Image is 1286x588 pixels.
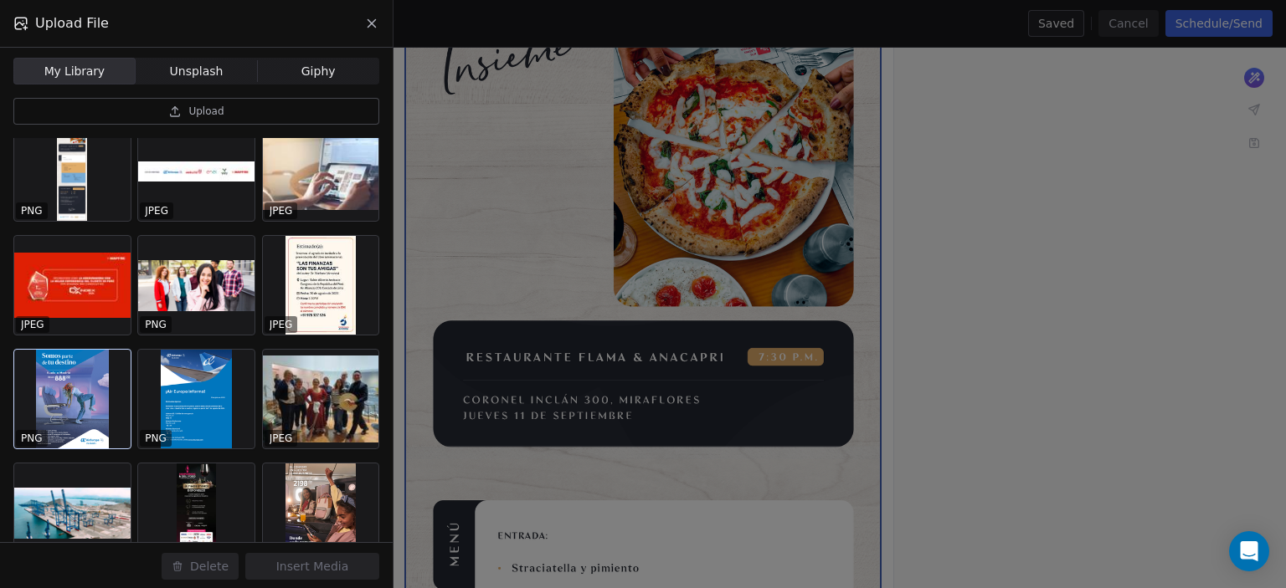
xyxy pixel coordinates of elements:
[21,204,43,217] p: PNG
[270,432,293,445] p: JPEG
[145,204,168,217] p: JPEG
[35,13,109,33] span: Upload File
[145,318,167,331] p: PNG
[1229,531,1269,571] div: Open Intercom Messenger
[21,318,44,331] p: JPEG
[270,318,293,331] p: JPEG
[245,553,379,580] button: Insert Media
[13,98,379,125] button: Upload
[301,63,336,80] span: Giphy
[170,63,224,80] span: Unsplash
[270,204,293,217] p: JPEG
[188,105,224,118] span: Upload
[145,432,167,445] p: PNG
[162,553,239,580] button: Delete
[21,432,43,445] p: PNG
